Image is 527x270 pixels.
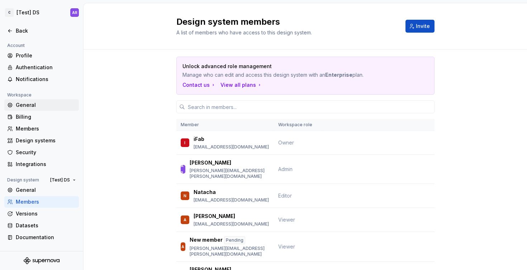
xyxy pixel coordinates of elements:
p: [PERSON_NAME][EMAIL_ADDRESS][PERSON_NAME][DOMAIN_NAME] [190,246,270,257]
div: I [184,139,185,146]
button: View all plans [220,81,262,89]
a: General [4,184,79,196]
p: [PERSON_NAME][EMAIL_ADDRESS][PERSON_NAME][DOMAIN_NAME] [190,168,270,179]
div: Profile [16,52,76,59]
div: Members [16,198,76,205]
input: Search in members... [185,100,435,113]
p: Manage who can edit and access this design system with an plan. [182,71,378,79]
div: N [184,192,186,199]
a: Profile [4,50,79,61]
a: Notifications [4,74,79,85]
div: Integrations [16,161,76,168]
div: Workspace [4,91,34,99]
div: Notifications [16,76,76,83]
div: Design systems [16,137,76,144]
span: Owner [278,139,294,146]
a: Authentication [4,62,79,73]
div: [Test] DS [16,9,39,16]
button: C[Test] DSAR [1,5,82,20]
p: [EMAIL_ADDRESS][DOMAIN_NAME] [194,197,269,203]
p: Natacha [194,189,216,196]
span: Admin [278,166,293,172]
a: Members [4,123,79,134]
span: Viewer [278,243,295,250]
span: Editor [278,193,292,199]
div: Pending [224,236,245,244]
div: General [16,101,76,109]
div: Datasets [16,222,76,229]
div: A [181,243,184,250]
div: Documentation [16,234,76,241]
div: AR [72,10,77,15]
a: Members [4,196,79,208]
div: Design system [4,176,42,184]
div: Versions [16,210,76,217]
p: [EMAIL_ADDRESS][DOMAIN_NAME] [194,221,269,227]
h2: Design system members [176,16,397,28]
div: Security [16,149,76,156]
a: Datasets [4,220,79,231]
svg: Supernova Logo [24,257,60,264]
span: A list of members who have access to this design system. [176,29,312,35]
a: Versions [4,208,79,219]
a: Security [4,147,79,158]
b: Enterprise [325,72,352,78]
a: Documentation [4,232,79,243]
div: Billing [16,113,76,120]
p: New member [190,236,223,244]
button: Invite [405,20,435,33]
a: Billing [4,111,79,123]
a: General [4,99,79,111]
p: Unlock advanced role management [182,63,378,70]
p: [PERSON_NAME] [190,159,231,166]
a: Contact us [182,81,216,89]
a: Back [4,25,79,37]
a: Design systems [4,135,79,146]
span: Viewer [278,217,295,223]
div: Account [4,41,28,50]
div: AR [181,162,185,176]
div: Back [16,27,76,34]
div: Members [16,125,76,132]
p: [EMAIL_ADDRESS][DOMAIN_NAME] [194,144,269,150]
div: Authentication [16,64,76,71]
div: C [5,8,14,17]
th: Member [176,119,274,131]
span: [Test] DS [50,177,70,183]
th: Workspace role [274,119,322,131]
div: General [16,186,76,194]
p: iFab [194,136,204,143]
span: Invite [416,23,430,30]
div: A [184,216,186,223]
a: Integrations [4,158,79,170]
p: [PERSON_NAME] [194,213,235,220]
